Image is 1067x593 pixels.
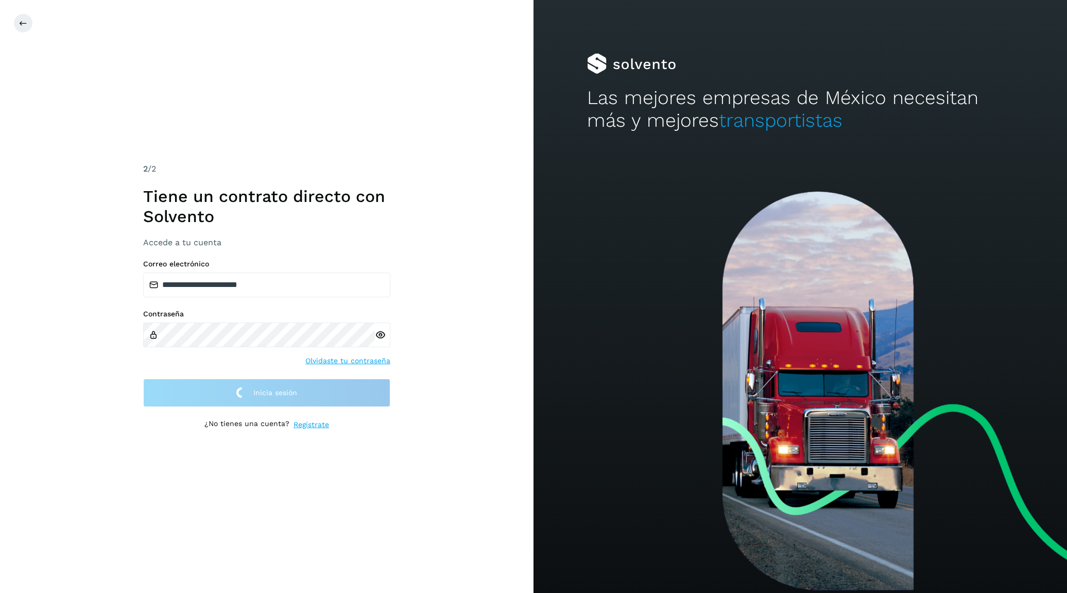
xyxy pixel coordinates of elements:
h1: Tiene un contrato directo con Solvento [143,187,390,226]
p: ¿No tienes una cuenta? [204,419,289,430]
label: Correo electrónico [143,260,390,268]
span: transportistas [719,109,842,131]
h2: Las mejores empresas de México necesitan más y mejores [587,87,1014,132]
h3: Accede a tu cuenta [143,238,390,247]
a: Regístrate [294,419,329,430]
button: Inicia sesión [143,379,390,407]
span: 2 [143,164,148,174]
div: /2 [143,163,390,175]
span: Inicia sesión [253,389,297,396]
a: Olvidaste tu contraseña [305,355,390,366]
label: Contraseña [143,310,390,318]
